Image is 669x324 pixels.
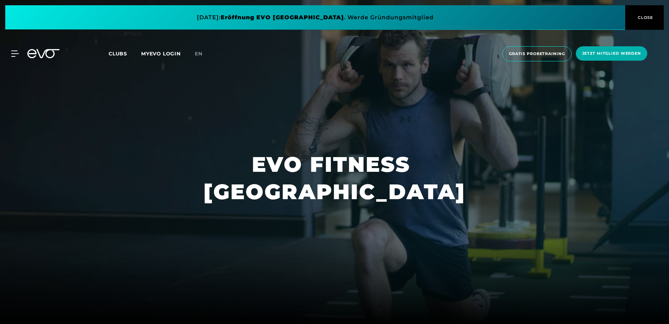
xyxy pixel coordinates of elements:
span: Gratis Probetraining [509,51,565,57]
h1: EVO FITNESS [GEOGRAPHIC_DATA] [204,151,465,205]
a: Clubs [109,50,141,57]
a: Gratis Probetraining [500,46,574,61]
span: en [195,50,202,57]
span: Clubs [109,50,127,57]
button: CLOSE [625,5,664,30]
a: MYEVO LOGIN [141,50,181,57]
a: en [195,50,211,58]
span: CLOSE [636,14,653,21]
a: Jetzt Mitglied werden [574,46,649,61]
span: Jetzt Mitglied werden [582,50,641,56]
